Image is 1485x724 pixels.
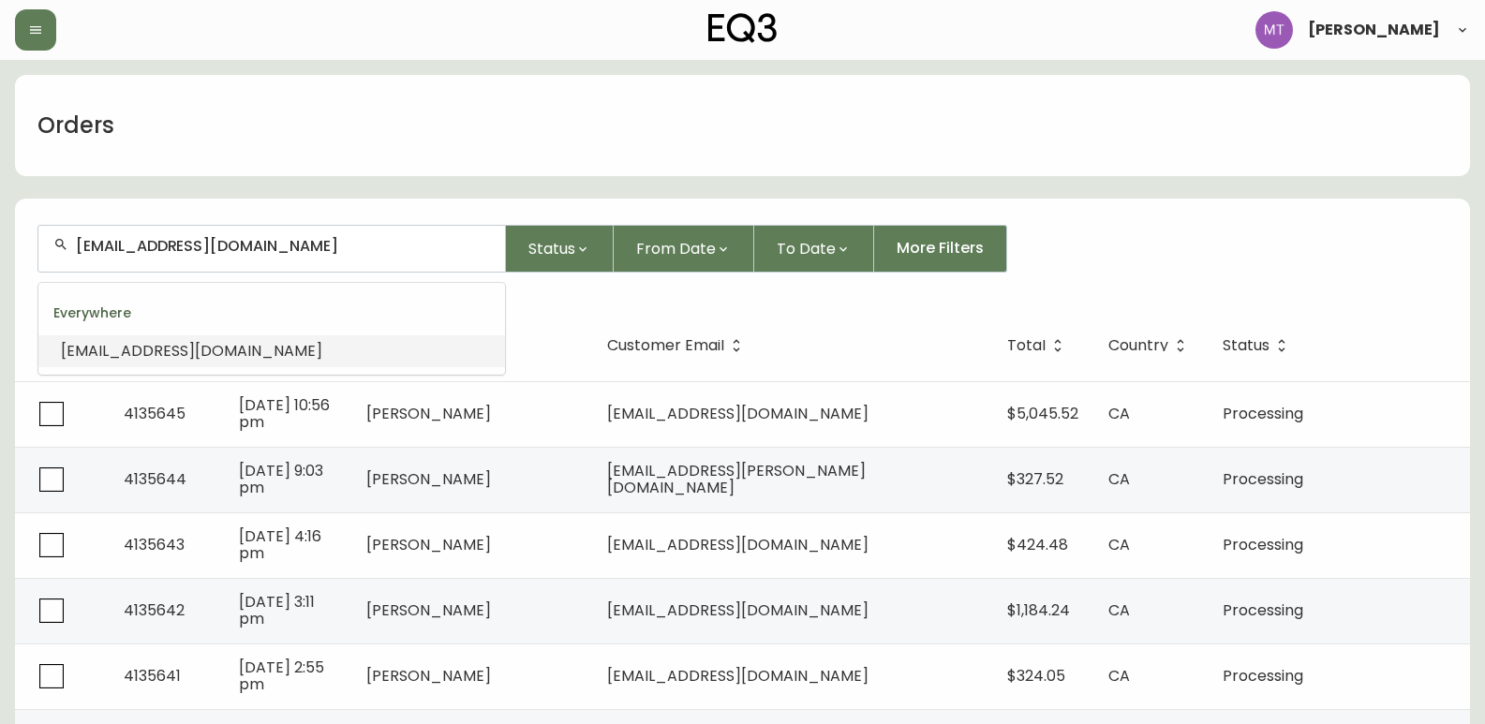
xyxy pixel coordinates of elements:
[1007,599,1070,621] span: $1,184.24
[366,599,491,621] span: [PERSON_NAME]
[239,591,315,629] span: [DATE] 3:11 pm
[777,237,836,260] span: To Date
[1007,468,1063,490] span: $327.52
[1108,599,1130,621] span: CA
[754,225,874,273] button: To Date
[239,525,321,564] span: [DATE] 4:16 pm
[1007,534,1068,555] span: $424.48
[366,468,491,490] span: [PERSON_NAME]
[124,468,186,490] span: 4135644
[1223,534,1303,555] span: Processing
[874,225,1007,273] button: More Filters
[1308,22,1440,37] span: [PERSON_NAME]
[124,599,185,621] span: 4135642
[614,225,754,273] button: From Date
[61,340,322,362] span: [EMAIL_ADDRESS][DOMAIN_NAME]
[1223,599,1303,621] span: Processing
[1223,403,1303,424] span: Processing
[239,460,323,498] span: [DATE] 9:03 pm
[607,599,869,621] span: [EMAIL_ADDRESS][DOMAIN_NAME]
[1223,468,1303,490] span: Processing
[1007,403,1078,424] span: $5,045.52
[1007,665,1065,687] span: $324.05
[1108,534,1130,555] span: CA
[124,665,181,687] span: 4135641
[607,337,749,354] span: Customer Email
[607,665,869,687] span: [EMAIL_ADDRESS][DOMAIN_NAME]
[897,238,984,259] span: More Filters
[1108,403,1130,424] span: CA
[1223,337,1294,354] span: Status
[607,534,869,555] span: [EMAIL_ADDRESS][DOMAIN_NAME]
[1255,11,1293,49] img: 397d82b7ede99da91c28605cdd79fceb
[1108,468,1130,490] span: CA
[506,225,614,273] button: Status
[1108,340,1168,351] span: Country
[1007,337,1070,354] span: Total
[76,237,490,255] input: Search
[1108,337,1193,354] span: Country
[239,394,330,433] span: [DATE] 10:56 pm
[124,403,186,424] span: 4135645
[366,665,491,687] span: [PERSON_NAME]
[1223,340,1270,351] span: Status
[607,403,869,424] span: [EMAIL_ADDRESS][DOMAIN_NAME]
[528,237,575,260] span: Status
[1007,340,1046,351] span: Total
[239,657,324,695] span: [DATE] 2:55 pm
[708,13,778,43] img: logo
[124,534,185,555] span: 4135643
[38,290,505,335] div: Everywhere
[607,340,724,351] span: Customer Email
[366,534,491,555] span: [PERSON_NAME]
[366,403,491,424] span: [PERSON_NAME]
[37,110,114,141] h1: Orders
[636,237,716,260] span: From Date
[607,460,866,498] span: [EMAIL_ADDRESS][PERSON_NAME][DOMAIN_NAME]
[1108,665,1130,687] span: CA
[1223,665,1303,687] span: Processing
